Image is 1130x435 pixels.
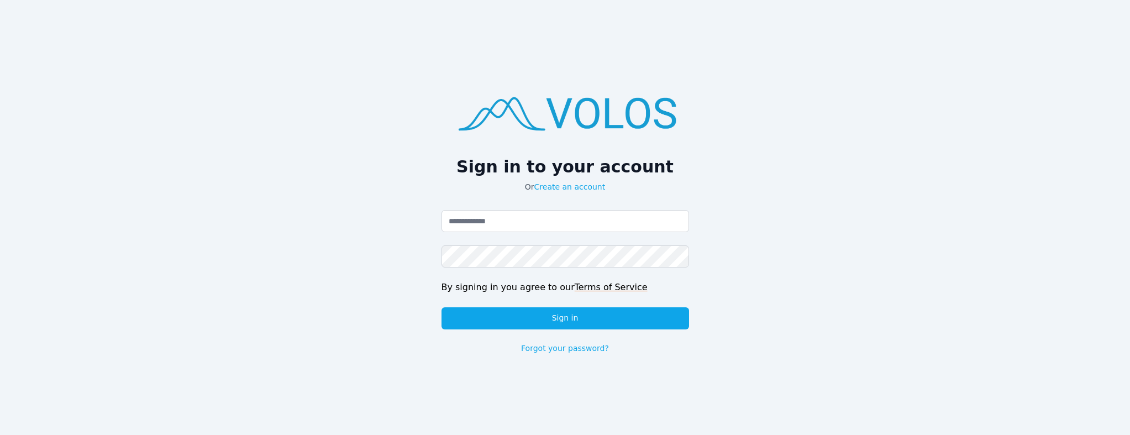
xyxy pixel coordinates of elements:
[442,281,689,294] div: By signing in you agree to our
[575,282,648,292] a: Terms of Service
[534,182,606,191] a: Create an account
[442,181,689,192] p: Or
[442,157,689,177] h2: Sign in to your account
[521,343,609,354] a: Forgot your password?
[442,81,689,144] img: logo.png
[442,307,689,329] button: Sign in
